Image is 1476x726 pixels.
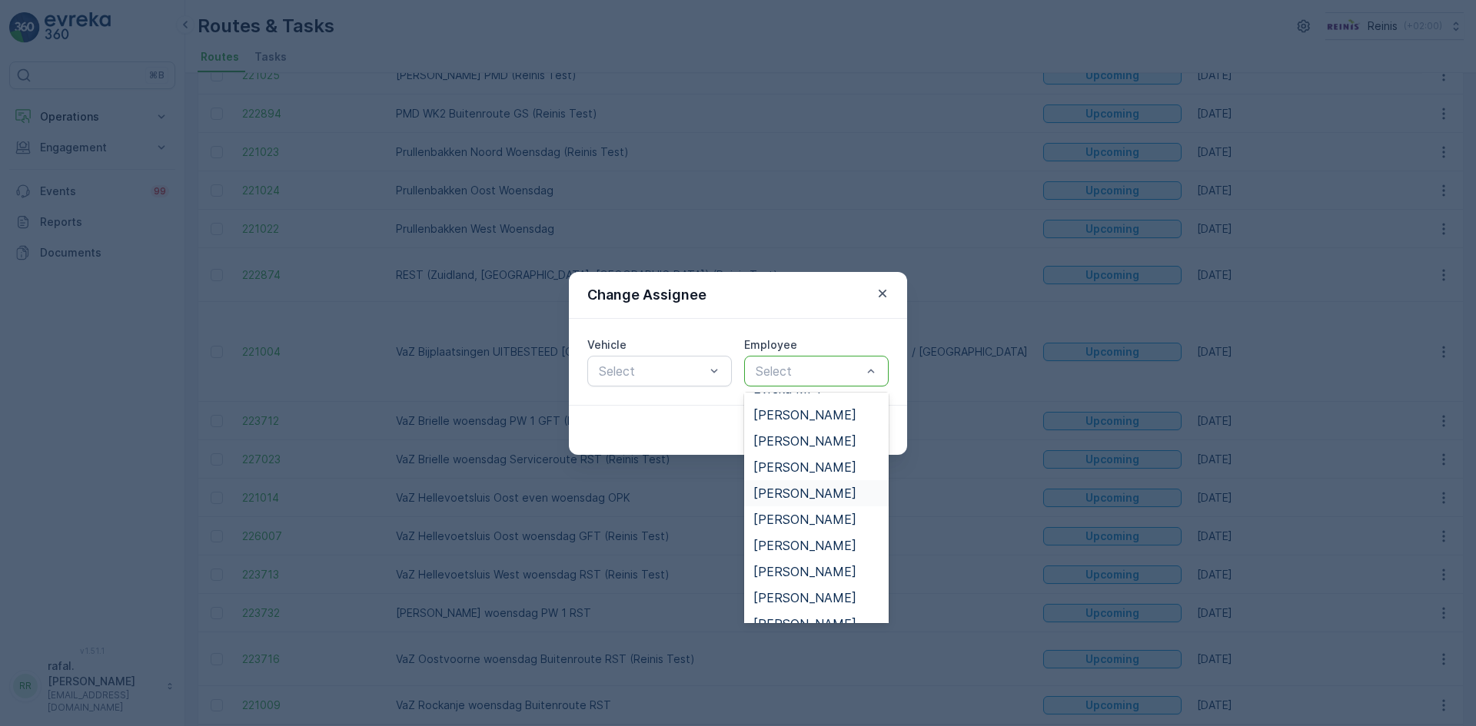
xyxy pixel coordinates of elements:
[753,434,856,448] span: [PERSON_NAME]
[753,591,856,605] span: [PERSON_NAME]
[753,512,856,526] span: [PERSON_NAME]
[587,338,627,351] label: Vehicle
[587,284,706,306] p: Change Assignee
[753,382,823,396] span: Evreka MFY
[753,408,856,422] span: [PERSON_NAME]
[753,565,856,578] span: [PERSON_NAME]
[744,338,797,351] label: Employee
[753,486,856,500] span: [PERSON_NAME]
[599,362,705,380] p: Select
[756,362,862,380] p: Select
[753,539,856,552] span: [PERSON_NAME]
[753,460,856,474] span: [PERSON_NAME]
[753,617,856,631] span: [PERSON_NAME]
